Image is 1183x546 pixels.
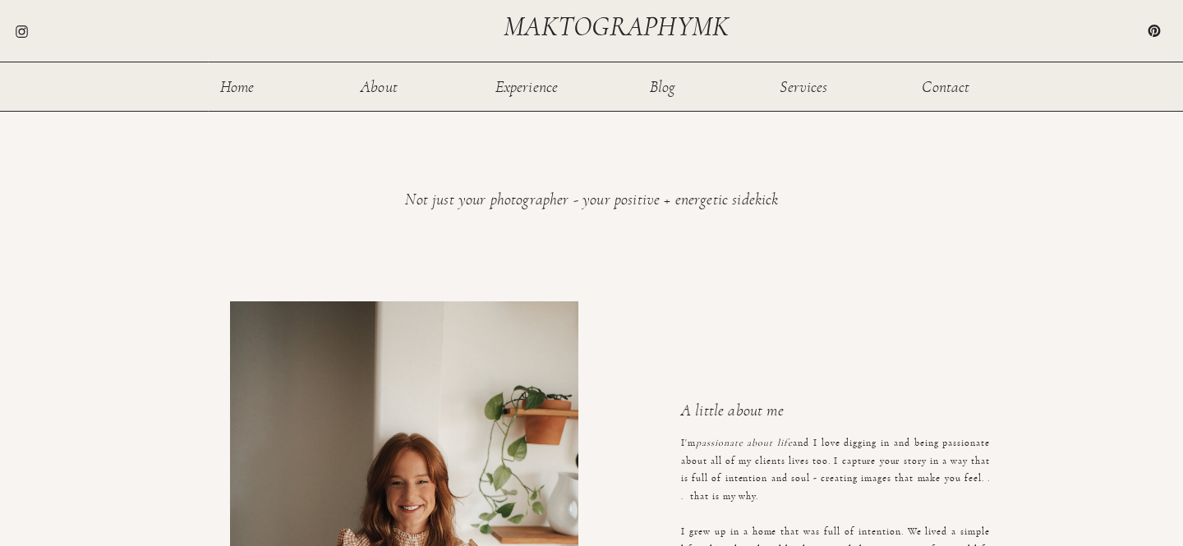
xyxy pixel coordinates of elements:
a: Services [777,79,831,93]
h1: A little about me [681,402,990,423]
a: Contact [919,79,973,93]
a: Blog [636,79,689,93]
a: Experience [494,79,559,93]
i: passionate about life [696,438,793,447]
a: maktographymk [504,13,735,40]
a: Home [210,79,264,93]
h1: Not just your photographer - your positive + energetic sidekick [262,191,922,214]
a: About [352,79,406,93]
